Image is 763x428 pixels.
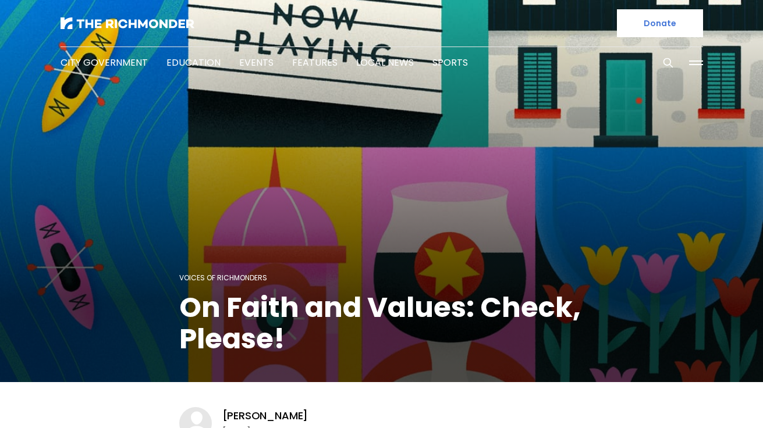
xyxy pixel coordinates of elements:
a: Education [166,56,221,69]
a: Events [239,56,274,69]
a: City Government [61,56,148,69]
a: Donate [617,9,703,37]
h1: On Faith and Values: Check, Please! [179,292,584,355]
a: Features [292,56,338,69]
a: Voices of Richmonders [179,273,267,283]
a: Sports [432,56,468,69]
a: [PERSON_NAME] [222,409,308,423]
a: Local News [356,56,414,69]
button: Search this site [659,54,677,72]
img: The Richmonder [61,17,194,29]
